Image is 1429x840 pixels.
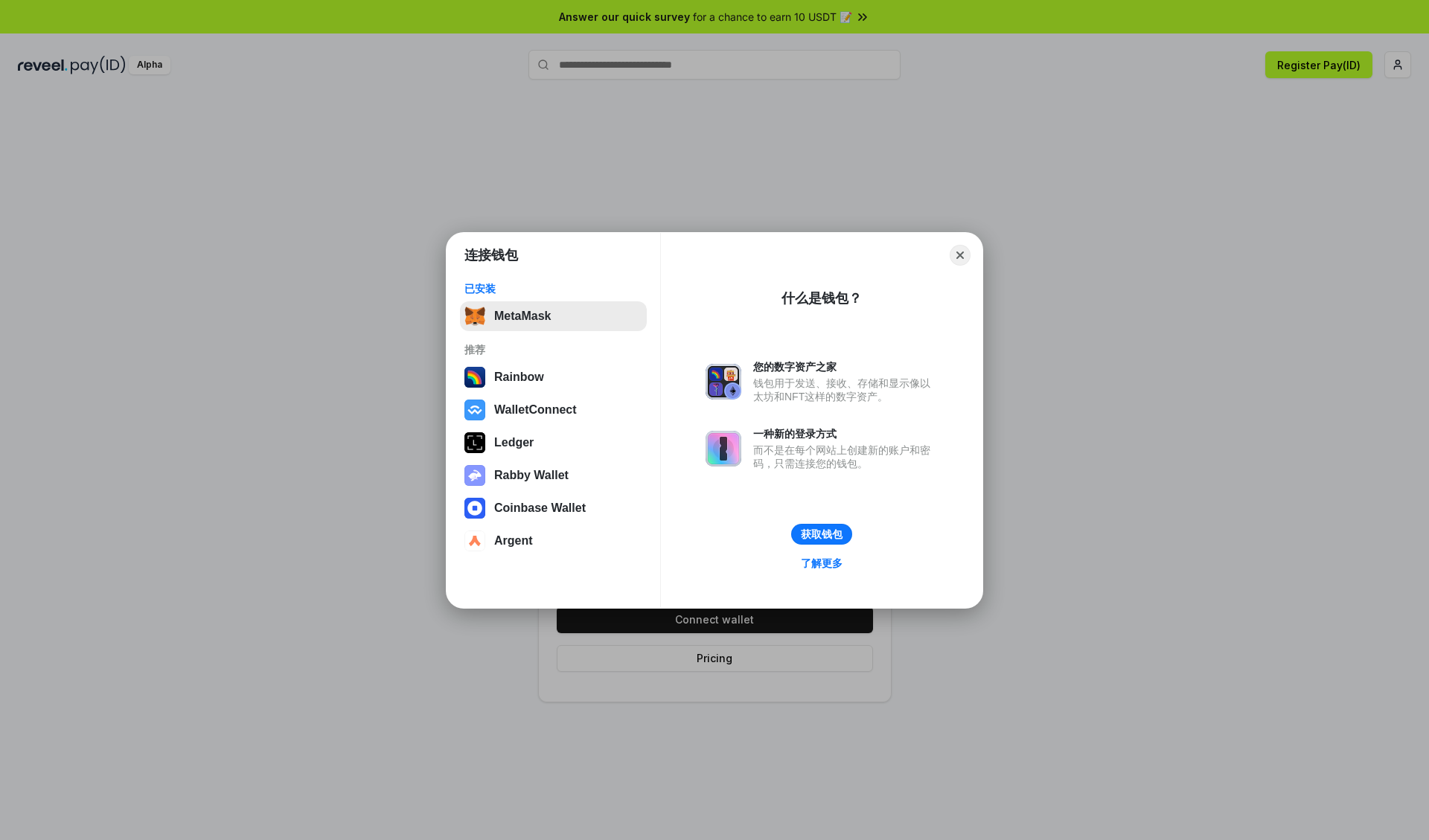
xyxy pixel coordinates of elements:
[460,461,647,490] button: Rabby Wallet
[792,554,851,573] a: 了解更多
[706,431,741,467] img: svg+xml,%3Csvg%20xmlns%3D%22http%3A%2F%2Fwww.w3.org%2F2000%2Fsvg%22%20fill%3D%22none%22%20viewBox...
[494,403,577,417] div: WalletConnect
[460,301,647,331] button: MetaMask
[494,534,533,548] div: Argent
[460,493,647,523] button: Coinbase Wallet
[801,557,843,570] div: 了解更多
[706,364,741,400] img: svg+xml,%3Csvg%20xmlns%3D%22http%3A%2F%2Fwww.w3.org%2F2000%2Fsvg%22%20fill%3D%22none%22%20viewBox...
[753,443,938,470] div: 而不是在每个网站上创建新的账户和密码，只需连接您的钱包。
[460,428,647,458] button: Ledger
[801,528,843,541] div: 获取钱包
[494,436,534,449] div: Ledger
[494,310,551,323] div: MetaMask
[753,376,938,403] div: 钱包用于发送、接收、存储和显示像以太坊和NFT这样的数字资产。
[460,395,647,425] button: WalletConnect
[494,469,569,482] div: Rabby Wallet
[464,432,485,453] img: svg+xml,%3Csvg%20xmlns%3D%22http%3A%2F%2Fwww.w3.org%2F2000%2Fsvg%22%20width%3D%2228%22%20height%3...
[464,367,485,388] img: svg+xml,%3Csvg%20width%3D%22120%22%20height%3D%22120%22%20viewBox%3D%220%200%20120%20120%22%20fil...
[464,400,485,420] img: svg+xml,%3Csvg%20width%3D%2228%22%20height%3D%2228%22%20viewBox%3D%220%200%2028%2028%22%20fill%3D...
[460,362,647,392] button: Rainbow
[464,282,642,295] div: 已安装
[464,306,485,327] img: svg+xml,%3Csvg%20fill%3D%22none%22%20height%3D%2233%22%20viewBox%3D%220%200%2035%2033%22%20width%...
[494,371,544,384] div: Rainbow
[464,498,485,519] img: svg+xml,%3Csvg%20width%3D%2228%22%20height%3D%2228%22%20viewBox%3D%220%200%2028%2028%22%20fill%3D...
[781,289,862,307] div: 什么是钱包？
[460,526,647,556] button: Argent
[494,501,586,515] div: Coinbase Wallet
[753,360,938,373] div: 您的数字资产之家
[753,427,938,440] div: 一种新的登录方式
[464,246,518,264] h1: 连接钱包
[464,530,485,551] img: svg+xml,%3Csvg%20width%3D%2228%22%20height%3D%2228%22%20viewBox%3D%220%200%2028%2028%22%20fill%3D...
[791,524,852,545] button: 获取钱包
[464,465,485,486] img: svg+xml,%3Csvg%20xmlns%3D%22http%3A%2F%2Fwww.w3.org%2F2000%2Fsvg%22%20fill%3D%22none%22%20viewBox...
[464,343,642,356] div: 推荐
[950,245,971,266] button: Close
